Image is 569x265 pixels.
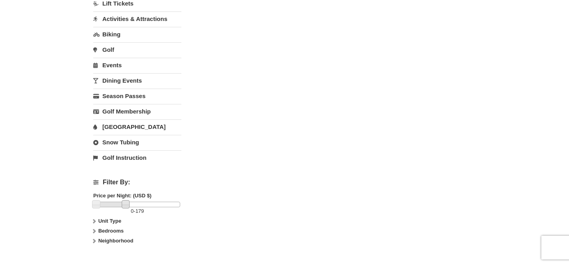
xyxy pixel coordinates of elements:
[136,208,144,214] span: 179
[93,150,181,165] a: Golf Instruction
[93,73,181,88] a: Dining Events
[98,228,124,234] strong: Bedrooms
[93,207,181,215] label: -
[98,238,134,244] strong: Neighborhood
[93,119,181,134] a: [GEOGRAPHIC_DATA]
[93,135,181,150] a: Snow Tubing
[93,89,181,103] a: Season Passes
[93,179,181,186] h4: Filter By:
[131,208,134,214] span: 0
[93,27,181,42] a: Biking
[93,104,181,119] a: Golf Membership
[93,11,181,26] a: Activities & Attractions
[98,218,121,224] strong: Unit Type
[93,193,151,199] strong: Price per Night: (USD $)
[93,42,181,57] a: Golf
[93,58,181,72] a: Events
